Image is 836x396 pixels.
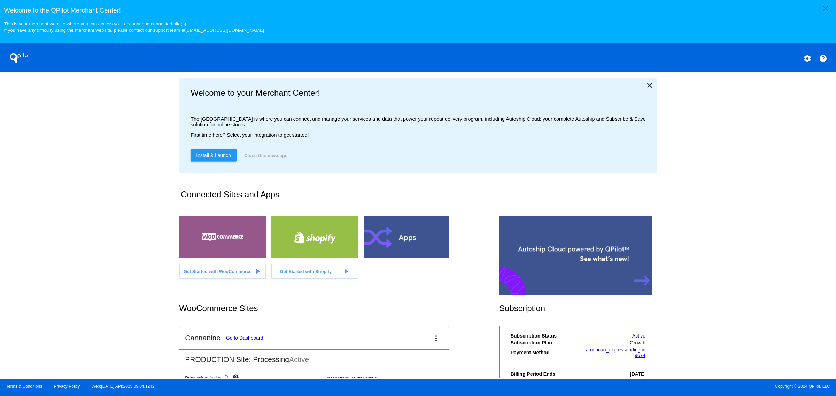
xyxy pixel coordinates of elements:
th: Subscription Status [510,333,578,339]
mat-icon: play_arrow [342,267,350,276]
span: american_express [586,347,626,353]
p: First time here? Select your integration to get started! [191,132,651,138]
a: Web:[DATE] API:2025.09.04.1242 [92,384,155,389]
a: Terms & Conditions [6,384,42,389]
h2: Welcome to your Merchant Center! [191,88,651,98]
mat-icon: play_arrow [254,267,262,276]
mat-icon: sync [223,374,231,382]
a: Go to Dashboard [226,335,263,341]
a: Privacy Policy [54,384,80,389]
a: Install & Launch [191,149,237,161]
span: [DATE] [630,371,645,377]
span: Get Started with Shopify [280,269,332,274]
span: Copyright © 2024 QPilot, LLC [424,384,830,389]
th: Billing Period Ends [510,371,578,377]
a: Growth: Active [348,375,377,381]
h1: QPilot [6,51,34,65]
span: Growth [630,340,645,346]
th: Subscription Plan [510,340,578,346]
span: Get Started with WooCommerce [184,269,251,274]
a: Get Started with WooCommerce [179,264,266,279]
p: Processing: [185,374,317,382]
span: Active [289,355,309,363]
h2: Subscription [499,303,657,313]
th: Billable Scheduled Orders (All Sites) [510,378,578,390]
h2: Cannanine [185,334,220,342]
a: Get Started with Shopify [271,264,358,279]
mat-icon: help [232,374,241,382]
a: american_expressending in 9674 [586,347,645,358]
span: Install & Launch [196,152,231,158]
mat-icon: more_vert [432,334,440,342]
mat-icon: help [819,54,827,63]
h2: Connected Sites and Apps [181,190,653,205]
a: [EMAIL_ADDRESS][DOMAIN_NAME] [185,27,264,33]
h2: PRODUCTION Site: Processing [179,350,449,364]
mat-icon: close [821,4,830,13]
h3: Welcome to the QPilot Merchant Center! [4,7,832,14]
mat-icon: settings [803,54,812,63]
mat-icon: close [645,81,654,89]
span: Active [209,375,222,381]
h2: WooCommerce Sites [179,303,499,313]
p: Subscription: [323,375,454,381]
button: Close this message [242,149,289,161]
small: This is your merchant website where you can access your account and connected site(s). If you hav... [4,21,264,33]
a: Active [632,333,645,339]
p: The [GEOGRAPHIC_DATA] is where you can connect and manage your services and data that power your ... [191,116,651,127]
th: Payment Method [510,347,578,358]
